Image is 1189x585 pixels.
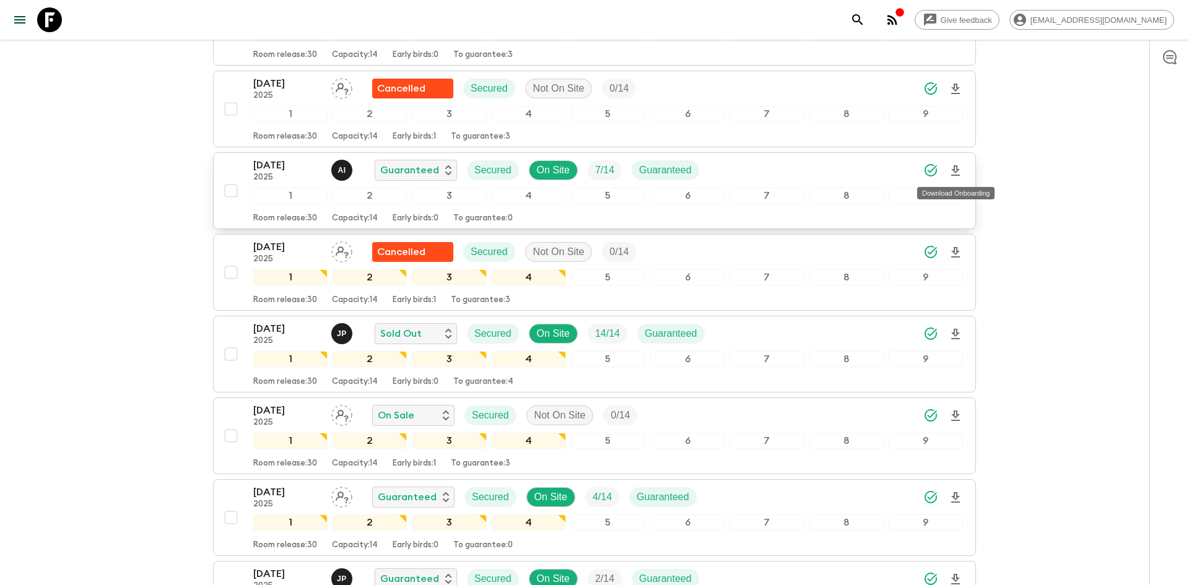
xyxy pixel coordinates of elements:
div: Not On Site [525,242,593,262]
div: 8 [809,106,884,122]
div: Not On Site [526,405,594,425]
p: Early birds: 1 [393,132,436,142]
div: 4 [492,433,566,449]
p: Room release: 30 [253,214,317,223]
div: 5 [571,351,645,367]
p: [DATE] [253,321,321,336]
p: Capacity: 14 [332,295,378,305]
div: Secured [464,405,516,425]
a: Give feedback [915,10,1000,30]
p: Capacity: 14 [332,50,378,60]
p: Early birds: 1 [393,459,436,469]
div: 7 [730,351,804,367]
span: Assign pack leader [331,82,352,92]
button: search adventures [845,7,870,32]
div: 1 [253,351,328,367]
p: To guarantee: 0 [453,214,513,223]
button: [DATE]2025Assign pack leaderFlash Pack cancellationSecuredNot On SiteTrip Fill123456789Room relea... [213,234,976,311]
div: Trip Fill [603,405,637,425]
p: 14 / 14 [595,326,620,341]
div: 7 [730,433,804,449]
p: [DATE] [253,76,321,91]
p: Cancelled [377,245,425,259]
p: Secured [472,408,509,423]
div: Secured [464,487,516,507]
p: [DATE] [253,240,321,254]
p: Room release: 30 [253,132,317,142]
button: menu [7,7,32,32]
p: Secured [472,490,509,505]
p: Sold Out [380,326,422,341]
p: To guarantee: 0 [453,540,513,550]
div: 9 [889,433,963,449]
p: Room release: 30 [253,50,317,60]
div: 8 [809,514,884,531]
div: 3 [412,514,486,531]
div: 3 [412,106,486,122]
div: 5 [571,269,645,285]
p: Guaranteed [378,490,437,505]
div: 9 [889,514,963,531]
p: Early birds: 0 [393,214,438,223]
div: 1 [253,106,328,122]
div: 7 [730,514,804,531]
div: 2 [333,514,407,531]
p: 0 / 14 [609,81,629,96]
p: 2025 [253,500,321,509]
div: 4 [492,269,566,285]
div: 4 [492,106,566,122]
div: 1 [253,269,328,285]
div: 3 [412,269,486,285]
p: Cancelled [377,81,425,96]
div: Flash Pack cancellation [372,79,453,98]
div: Trip Fill [588,160,622,180]
button: [DATE]2025Julio PosadasSold OutSecuredOn SiteTrip FillGuaranteed123456789Room release:30Capacity:... [213,316,976,392]
svg: Download Onboarding [948,409,963,423]
p: Guaranteed [645,326,697,341]
p: On Site [534,490,567,505]
div: 7 [730,188,804,204]
div: Secured [467,160,519,180]
div: 9 [889,269,963,285]
p: Guaranteed [637,490,689,505]
svg: Synced Successfully [923,81,938,96]
p: 0 / 14 [609,245,629,259]
div: On Site [529,160,578,180]
div: 5 [571,433,645,449]
p: [DATE] [253,403,321,418]
p: Capacity: 14 [332,214,378,223]
p: Secured [471,245,508,259]
p: Early birds: 0 [393,50,438,60]
div: 6 [650,106,725,122]
div: 4 [492,514,566,531]
div: 1 [253,188,328,204]
p: Room release: 30 [253,295,317,305]
div: 9 [889,106,963,122]
div: 7 [730,269,804,285]
div: 3 [412,351,486,367]
div: 1 [253,514,328,531]
div: On Site [529,324,578,344]
div: Trip Fill [602,242,636,262]
p: Capacity: 14 [332,377,378,387]
p: Not On Site [533,81,585,96]
div: 2 [333,351,407,367]
button: [DATE]2025Alvaro IxtetelaGuaranteedSecuredOn SiteTrip FillGuaranteed123456789Room release:30Capac... [213,152,976,229]
p: 2025 [253,254,321,264]
p: [DATE] [253,485,321,500]
div: Secured [463,79,515,98]
svg: Download Onboarding [948,82,963,97]
p: Guaranteed [380,163,439,178]
svg: Synced Successfully [923,326,938,341]
p: Room release: 30 [253,540,317,550]
p: Not On Site [533,245,585,259]
div: 8 [809,433,884,449]
button: [DATE]2025Assign pack leaderOn SaleSecuredNot On SiteTrip Fill123456789Room release:30Capacity:14... [213,397,976,474]
div: Trip Fill [585,487,619,507]
div: 2 [333,433,407,449]
p: 2025 [253,418,321,428]
p: Secured [474,163,512,178]
span: [EMAIL_ADDRESS][DOMAIN_NAME] [1024,15,1174,25]
p: Capacity: 14 [332,132,378,142]
p: Room release: 30 [253,377,317,387]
